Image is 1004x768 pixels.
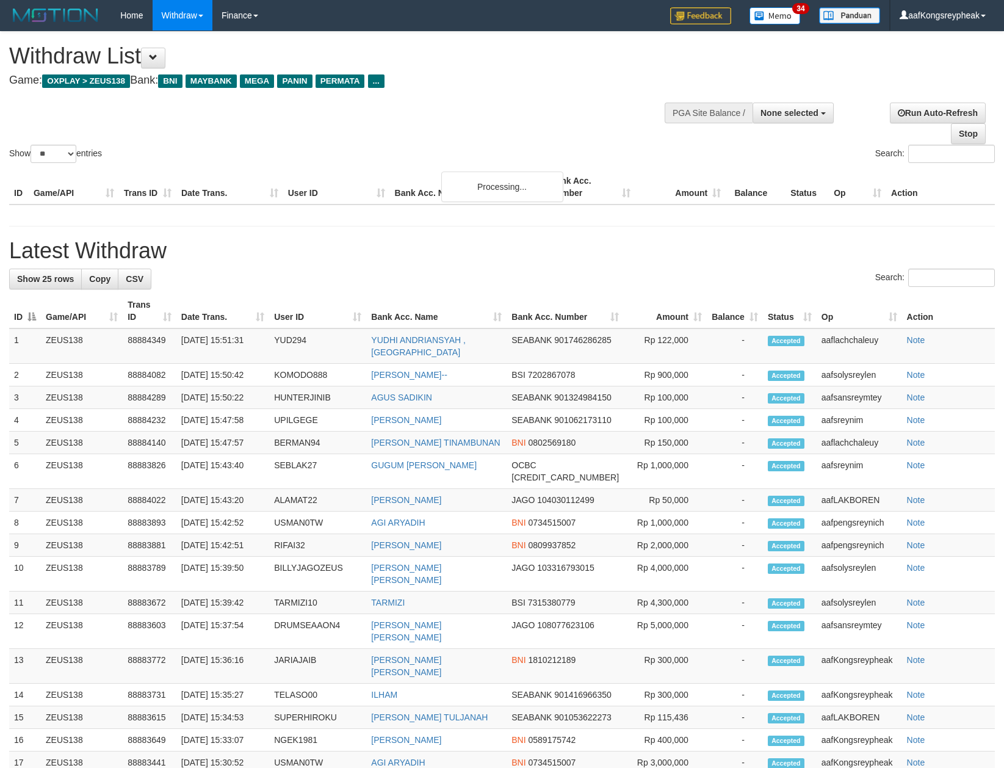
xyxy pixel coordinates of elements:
[768,621,804,631] span: Accepted
[9,534,41,557] td: 9
[760,108,818,118] span: None selected
[42,74,130,88] span: OXPLAY > ZEUS138
[176,489,269,512] td: [DATE] 15:43:20
[441,172,563,202] div: Processing...
[269,557,366,592] td: BILLYJAGOZEUS
[240,74,275,88] span: MEGA
[907,712,925,722] a: Note
[908,269,995,287] input: Search:
[707,386,763,409] td: -
[707,489,763,512] td: -
[511,473,619,482] span: Copy 693817527163 to clipboard
[41,534,123,557] td: ZEUS138
[726,170,786,205] th: Balance
[511,438,525,447] span: BNI
[186,74,237,88] span: MAYBANK
[817,328,902,364] td: aaflachchaleuy
[123,557,176,592] td: 88883789
[817,592,902,614] td: aafsolysreylen
[176,614,269,649] td: [DATE] 15:37:54
[511,460,536,470] span: OCBC
[269,592,366,614] td: TARMIZI10
[624,534,707,557] td: Rp 2,000,000
[17,274,74,284] span: Show 25 rows
[763,294,817,328] th: Status: activate to sort column ascending
[9,239,995,263] h1: Latest Withdraw
[624,557,707,592] td: Rp 4,000,000
[624,592,707,614] td: Rp 4,300,000
[529,540,576,550] span: Copy 0809937852 to clipboard
[907,393,925,402] a: Note
[707,649,763,684] td: -
[786,170,829,205] th: Status
[176,409,269,432] td: [DATE] 15:47:58
[529,438,576,447] span: Copy 0802569180 to clipboard
[123,729,176,752] td: 88883649
[529,735,576,745] span: Copy 0589175742 to clipboard
[9,145,102,163] label: Show entries
[817,489,902,512] td: aafLAKBOREN
[554,415,611,425] span: Copy 901062173110 to clipboard
[768,563,804,574] span: Accepted
[41,557,123,592] td: ZEUS138
[875,269,995,287] label: Search:
[707,432,763,454] td: -
[269,454,366,489] td: SEBLAK27
[511,415,552,425] span: SEABANK
[41,432,123,454] td: ZEUS138
[368,74,385,88] span: ...
[9,6,102,24] img: MOTION_logo.png
[283,170,390,205] th: User ID
[624,364,707,386] td: Rp 900,000
[41,684,123,706] td: ZEUS138
[768,541,804,551] span: Accepted
[951,123,986,144] a: Stop
[624,706,707,729] td: Rp 115,436
[9,170,29,205] th: ID
[707,534,763,557] td: -
[9,454,41,489] td: 6
[768,416,804,426] span: Accepted
[817,649,902,684] td: aafKongsreypheak
[123,328,176,364] td: 88884349
[907,518,925,527] a: Note
[41,614,123,649] td: ZEUS138
[269,364,366,386] td: KOMODO888
[817,614,902,649] td: aafsansreymtey
[768,656,804,666] span: Accepted
[9,649,41,684] td: 13
[819,7,880,24] img: panduan.png
[902,294,995,328] th: Action
[269,409,366,432] td: UPILGEGE
[886,170,995,205] th: Action
[511,563,535,573] span: JAGO
[371,758,425,767] a: AGI ARYADIH
[176,454,269,489] td: [DATE] 15:43:40
[371,460,477,470] a: GUGUM [PERSON_NAME]
[907,335,925,345] a: Note
[371,620,441,642] a: [PERSON_NAME] [PERSON_NAME]
[371,495,441,505] a: [PERSON_NAME]
[624,614,707,649] td: Rp 5,000,000
[9,44,657,68] h1: Withdraw List
[9,729,41,752] td: 16
[707,684,763,706] td: -
[119,170,176,205] th: Trans ID
[817,294,902,328] th: Op: activate to sort column ascending
[624,454,707,489] td: Rp 1,000,000
[507,294,624,328] th: Bank Acc. Number: activate to sort column ascending
[123,294,176,328] th: Trans ID: activate to sort column ascending
[118,269,151,289] a: CSV
[176,512,269,534] td: [DATE] 15:42:52
[176,684,269,706] td: [DATE] 15:35:27
[371,393,432,402] a: AGUS SADIKIN
[9,74,657,87] h4: Game: Bank:
[41,512,123,534] td: ZEUS138
[907,370,925,380] a: Note
[635,170,726,205] th: Amount
[123,512,176,534] td: 88883893
[907,620,925,630] a: Note
[908,145,995,163] input: Search:
[371,415,441,425] a: [PERSON_NAME]
[554,335,611,345] span: Copy 901746286285 to clipboard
